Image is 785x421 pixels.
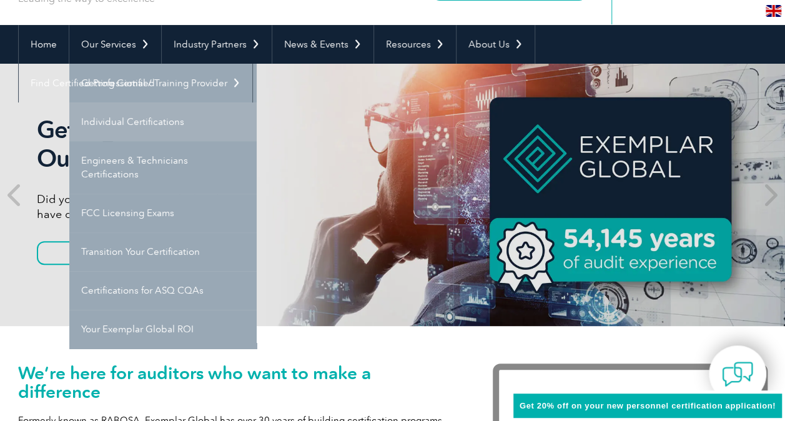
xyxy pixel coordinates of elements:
[69,271,257,310] a: Certifications for ASQ CQAs
[520,401,776,410] span: Get 20% off on your new personnel certification application!
[457,25,535,64] a: About Us
[722,359,753,390] img: contact-chat.png
[37,116,505,173] h2: Getting to Know Our Customers
[272,25,373,64] a: News & Events
[37,241,167,265] a: Learn More
[37,192,505,222] p: Did you know that our certified auditors have over 54,145 years of experience?
[69,141,257,194] a: Engineers & Technicians Certifications
[19,64,252,102] a: Find Certified Professional / Training Provider
[18,364,455,401] h1: We’re here for auditors who want to make a difference
[374,25,456,64] a: Resources
[69,194,257,232] a: FCC Licensing Exams
[69,102,257,141] a: Individual Certifications
[69,310,257,349] a: Your Exemplar Global ROI
[766,5,781,17] img: en
[69,232,257,271] a: Transition Your Certification
[162,25,272,64] a: Industry Partners
[19,25,69,64] a: Home
[69,25,161,64] a: Our Services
